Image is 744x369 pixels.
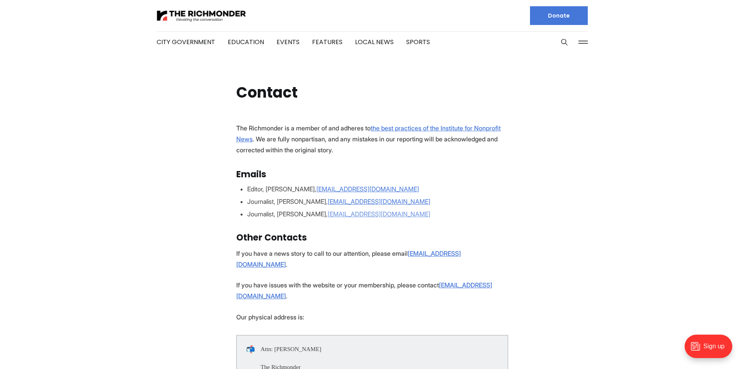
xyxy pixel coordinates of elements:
[678,331,744,369] iframe: portal-trigger
[236,248,508,270] p: If you have a news story to call to our attention, please email .
[157,37,215,46] a: City Government
[236,280,508,301] p: If you have issues with the website or your membership, please contact .
[328,210,430,218] a: [EMAIL_ADDRESS][DOMAIN_NAME]
[530,6,588,25] a: Donate
[247,184,508,194] li: Editor, [PERSON_NAME],
[236,123,508,155] p: The Richmonder is a member of and adheres to . We are fully nonpartisan, and any mistakes in our ...
[558,36,570,48] button: Search this site
[277,37,300,46] a: Events
[316,185,419,193] a: [EMAIL_ADDRESS][DOMAIN_NAME]
[247,197,508,206] li: Journalist, [PERSON_NAME],
[247,209,508,219] li: Journalist, [PERSON_NAME],
[236,312,508,323] p: Our physical address is:
[312,37,343,46] a: Features
[355,37,394,46] a: Local News
[236,250,461,268] a: [EMAIL_ADDRESS][DOMAIN_NAME]
[236,169,508,180] h3: Emails
[236,233,508,243] h3: Other Contacts
[157,9,246,23] img: The Richmonder
[328,198,430,205] a: [EMAIL_ADDRESS][DOMAIN_NAME]
[236,84,298,101] h1: Contact
[228,37,264,46] a: Education
[406,37,430,46] a: Sports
